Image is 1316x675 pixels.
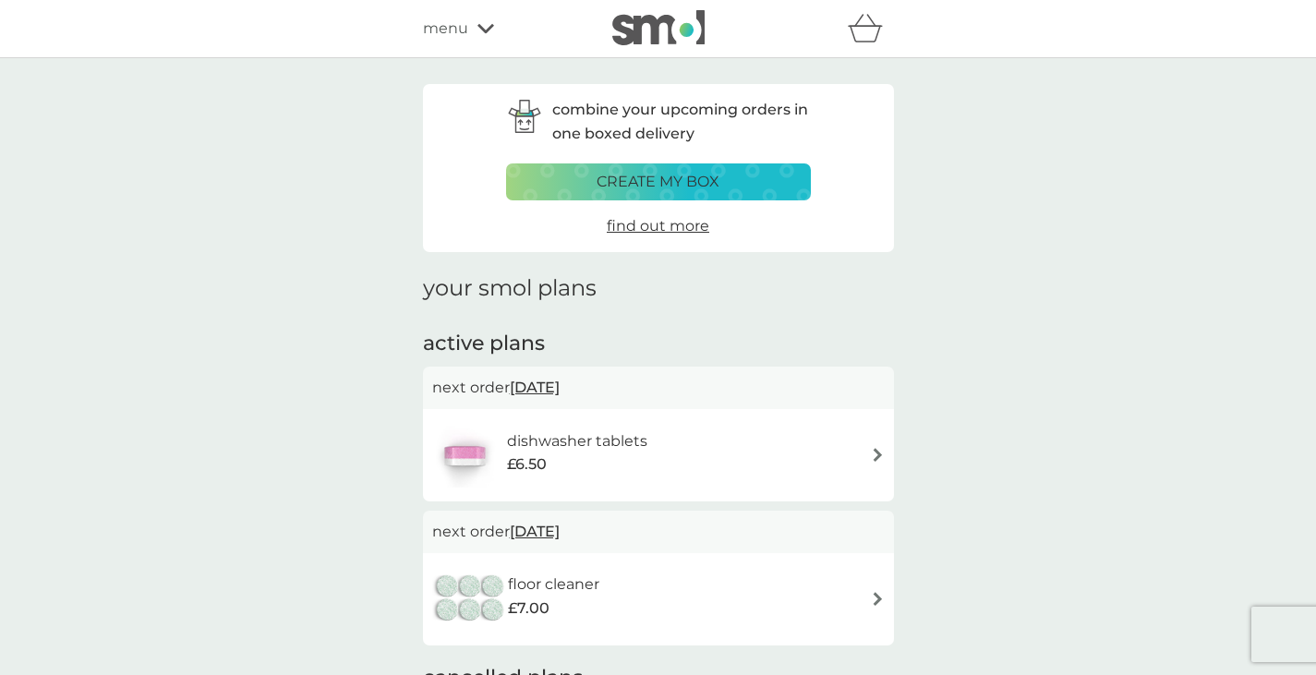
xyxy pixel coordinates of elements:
img: arrow right [871,448,885,462]
p: next order [432,520,885,544]
h2: active plans [423,330,894,358]
span: find out more [607,217,709,235]
span: £7.00 [508,597,549,621]
div: basket [848,10,894,47]
p: create my box [597,170,719,194]
img: floor cleaner [432,567,508,632]
h6: floor cleaner [508,573,599,597]
h1: your smol plans [423,275,894,302]
span: menu [423,17,468,41]
p: next order [432,376,885,400]
span: [DATE] [510,369,560,405]
img: dishwasher tablets [432,423,497,488]
p: combine your upcoming orders in one boxed delivery [552,98,811,145]
span: £6.50 [507,452,547,476]
h6: dishwasher tablets [507,429,647,453]
button: create my box [506,163,811,200]
img: smol [612,10,705,45]
a: find out more [607,214,709,238]
img: arrow right [871,592,885,606]
span: [DATE] [510,513,560,549]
